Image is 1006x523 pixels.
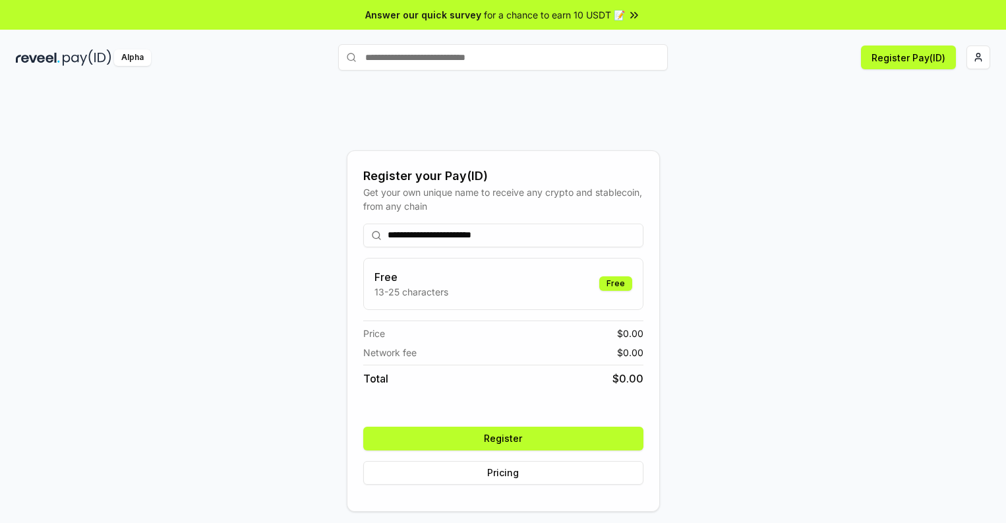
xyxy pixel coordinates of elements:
[617,346,643,359] span: $ 0.00
[363,185,643,213] div: Get your own unique name to receive any crypto and stablecoin, from any chain
[63,49,111,66] img: pay_id
[365,8,481,22] span: Answer our quick survey
[363,346,417,359] span: Network fee
[363,427,643,450] button: Register
[617,326,643,340] span: $ 0.00
[363,326,385,340] span: Price
[484,8,625,22] span: for a chance to earn 10 USDT 📝
[363,371,388,386] span: Total
[612,371,643,386] span: $ 0.00
[599,276,632,291] div: Free
[374,285,448,299] p: 13-25 characters
[861,46,956,69] button: Register Pay(ID)
[363,167,643,185] div: Register your Pay(ID)
[16,49,60,66] img: reveel_dark
[363,461,643,485] button: Pricing
[374,269,448,285] h3: Free
[114,49,151,66] div: Alpha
